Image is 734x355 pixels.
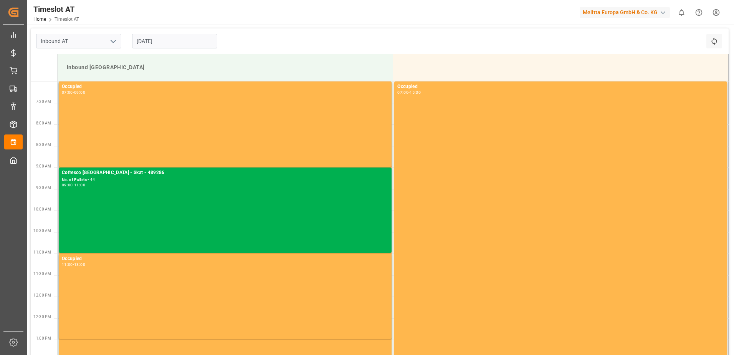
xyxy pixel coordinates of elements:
span: 11:30 AM [33,272,51,276]
div: Occupied [62,255,388,263]
div: Inbound [GEOGRAPHIC_DATA] [64,60,387,75]
a: Home [33,17,46,22]
span: 7:30 AM [36,100,51,104]
div: 15:30 [410,91,421,94]
button: Help Center [690,4,708,21]
div: Cofresco [GEOGRAPHIC_DATA] - Skat - 489286 [62,169,388,177]
div: 11:00 [62,263,73,266]
div: No. of Pallets - 44 [62,177,388,183]
div: 07:00 [62,91,73,94]
div: Timeslot AT [33,3,79,15]
div: 07:00 [397,91,408,94]
span: 8:30 AM [36,143,51,147]
span: 1:00 PM [36,336,51,340]
input: DD.MM.YYYY [132,34,217,48]
div: 09:00 [62,183,73,187]
span: 9:30 AM [36,186,51,190]
button: Melitta Europa GmbH & Co. KG [580,5,673,20]
button: open menu [107,35,119,47]
span: 12:30 PM [33,315,51,319]
input: Type to search/select [36,34,121,48]
div: 11:00 [74,183,85,187]
div: Occupied [62,83,388,91]
div: Occupied [397,83,724,91]
div: - [73,183,74,187]
div: - [73,263,74,266]
div: 09:00 [74,91,85,94]
div: - [408,91,410,94]
span: 12:00 PM [33,293,51,297]
span: 9:00 AM [36,164,51,168]
div: Melitta Europa GmbH & Co. KG [580,7,670,18]
div: - [73,91,74,94]
span: 10:00 AM [33,207,51,211]
span: 8:00 AM [36,121,51,125]
button: show 0 new notifications [673,4,690,21]
div: 13:00 [74,263,85,266]
span: 11:00 AM [33,250,51,254]
span: 10:30 AM [33,229,51,233]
